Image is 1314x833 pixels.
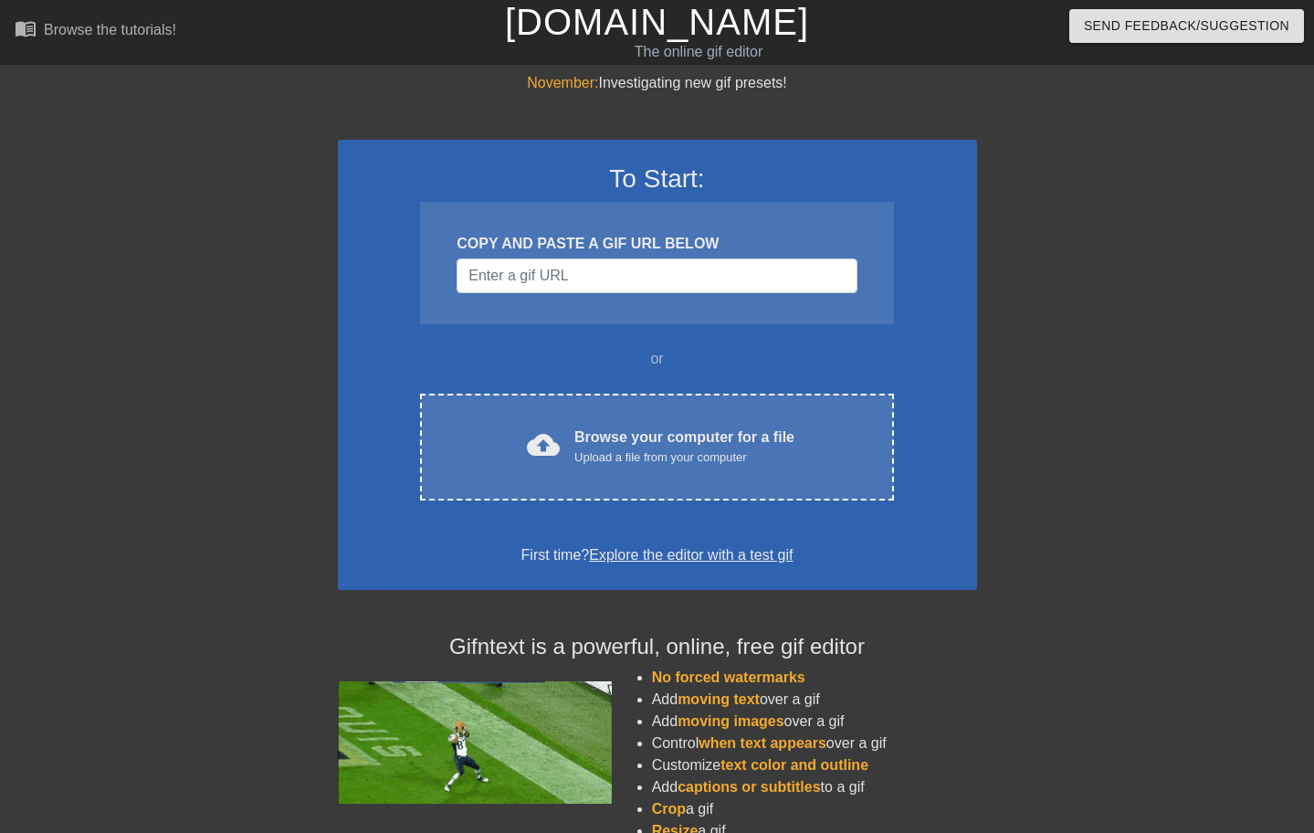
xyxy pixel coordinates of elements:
[678,691,760,707] span: moving text
[505,2,809,42] a: [DOMAIN_NAME]
[338,681,612,804] img: football_small.gif
[652,798,977,820] li: a gif
[457,258,857,293] input: Username
[338,634,977,660] h4: Gifntext is a powerful, online, free gif editor
[589,547,793,563] a: Explore the editor with a test gif
[652,733,977,754] li: Control over a gif
[15,17,176,46] a: Browse the tutorials!
[678,779,820,795] span: captions or subtitles
[447,41,951,63] div: The online gif editor
[652,711,977,733] li: Add over a gif
[1069,9,1304,43] button: Send Feedback/Suggestion
[652,754,977,776] li: Customize
[457,233,857,255] div: COPY AND PASTE A GIF URL BELOW
[652,670,805,685] span: No forced watermarks
[362,163,953,195] h3: To Start:
[527,428,560,461] span: cloud_upload
[574,427,794,467] div: Browse your computer for a file
[362,544,953,566] div: First time?
[574,448,794,467] div: Upload a file from your computer
[15,17,37,39] span: menu_book
[678,713,783,729] span: moving images
[385,348,930,370] div: or
[699,735,826,751] span: when text appears
[720,757,868,773] span: text color and outline
[44,22,176,37] div: Browse the tutorials!
[1084,15,1289,37] span: Send Feedback/Suggestion
[652,689,977,711] li: Add over a gif
[652,801,686,817] span: Crop
[527,75,598,90] span: November:
[338,72,977,94] div: Investigating new gif presets!
[652,776,977,798] li: Add to a gif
